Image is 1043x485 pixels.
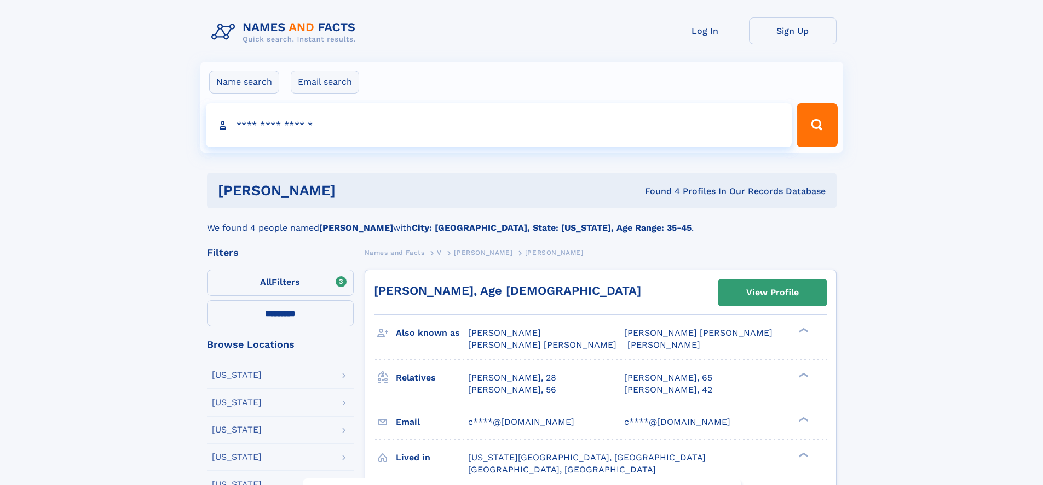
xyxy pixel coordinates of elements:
[212,425,262,434] div: [US_STATE]
[207,248,354,258] div: Filters
[624,372,712,384] a: [PERSON_NAME], 65
[291,71,359,94] label: Email search
[437,246,442,259] a: V
[746,280,799,305] div: View Profile
[468,340,616,350] span: [PERSON_NAME] [PERSON_NAME]
[454,246,512,259] a: [PERSON_NAME]
[624,328,773,338] span: [PERSON_NAME] [PERSON_NAME]
[796,327,809,334] div: ❯
[661,17,749,44] a: Log In
[396,448,468,467] h3: Lived in
[796,416,809,423] div: ❯
[718,279,827,306] a: View Profile
[412,223,692,233] b: City: [GEOGRAPHIC_DATA], State: [US_STATE], Age Range: 35-45
[212,398,262,407] div: [US_STATE]
[468,384,556,396] a: [PERSON_NAME], 56
[396,369,468,387] h3: Relatives
[212,371,262,379] div: [US_STATE]
[206,103,792,147] input: search input
[468,452,706,463] span: [US_STATE][GEOGRAPHIC_DATA], [GEOGRAPHIC_DATA]
[796,371,809,378] div: ❯
[437,249,442,256] span: V
[797,103,837,147] button: Search Button
[454,249,512,256] span: [PERSON_NAME]
[396,324,468,342] h3: Also known as
[365,246,425,259] a: Names and Facts
[627,340,700,350] span: [PERSON_NAME]
[207,17,365,47] img: Logo Names and Facts
[490,185,826,197] div: Found 4 Profiles In Our Records Database
[218,184,491,197] h1: [PERSON_NAME]
[374,284,641,297] a: [PERSON_NAME], Age [DEMOGRAPHIC_DATA]
[207,270,354,296] label: Filters
[525,249,584,256] span: [PERSON_NAME]
[468,372,556,384] a: [PERSON_NAME], 28
[260,277,272,287] span: All
[209,71,279,94] label: Name search
[207,340,354,349] div: Browse Locations
[624,384,712,396] a: [PERSON_NAME], 42
[396,413,468,431] h3: Email
[212,453,262,461] div: [US_STATE]
[468,464,656,475] span: [GEOGRAPHIC_DATA], [GEOGRAPHIC_DATA]
[796,451,809,458] div: ❯
[319,223,393,233] b: [PERSON_NAME]
[468,328,541,338] span: [PERSON_NAME]
[749,17,837,44] a: Sign Up
[207,208,837,235] div: We found 4 people named with .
